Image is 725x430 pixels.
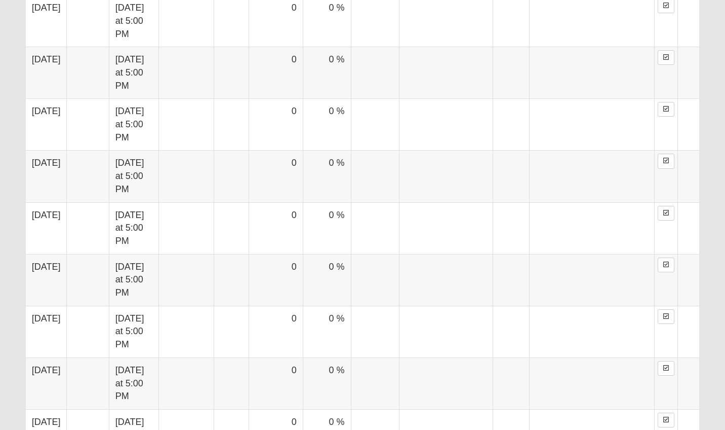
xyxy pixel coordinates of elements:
[658,154,674,168] a: Enter Attendance
[303,357,351,409] td: 0 %
[26,202,67,254] td: [DATE]
[658,258,674,272] a: Enter Attendance
[26,306,67,357] td: [DATE]
[109,357,159,409] td: [DATE] at 5:00 PM
[26,151,67,202] td: [DATE]
[249,151,303,202] td: 0
[26,99,67,151] td: [DATE]
[26,357,67,409] td: [DATE]
[109,254,159,306] td: [DATE] at 5:00 PM
[109,47,159,99] td: [DATE] at 5:00 PM
[249,254,303,306] td: 0
[303,254,351,306] td: 0 %
[109,306,159,357] td: [DATE] at 5:00 PM
[249,357,303,409] td: 0
[249,47,303,99] td: 0
[658,206,674,221] a: Enter Attendance
[658,50,674,65] a: Enter Attendance
[303,202,351,254] td: 0 %
[249,99,303,151] td: 0
[658,361,674,376] a: Enter Attendance
[303,151,351,202] td: 0 %
[109,99,159,151] td: [DATE] at 5:00 PM
[303,306,351,357] td: 0 %
[249,306,303,357] td: 0
[303,47,351,99] td: 0 %
[26,254,67,306] td: [DATE]
[249,202,303,254] td: 0
[26,47,67,99] td: [DATE]
[658,309,674,324] a: Enter Attendance
[109,151,159,202] td: [DATE] at 5:00 PM
[303,99,351,151] td: 0 %
[658,102,674,117] a: Enter Attendance
[109,202,159,254] td: [DATE] at 5:00 PM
